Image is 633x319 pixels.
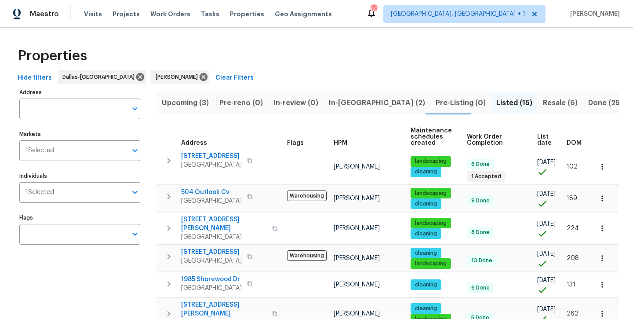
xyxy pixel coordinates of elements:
[287,191,327,201] span: Warehousing
[18,73,52,84] span: Hide filters
[334,225,380,231] span: [PERSON_NAME]
[537,221,556,227] span: [DATE]
[287,140,304,146] span: Flags
[467,134,522,146] span: Work Order Completion
[129,144,141,157] button: Open
[287,250,327,261] span: Warehousing
[58,70,146,84] div: Dallas-[GEOGRAPHIC_DATA]
[273,97,318,109] span: In-review (0)
[537,251,556,257] span: [DATE]
[181,301,267,318] span: [STREET_ADDRESS][PERSON_NAME]
[181,197,242,205] span: [GEOGRAPHIC_DATA]
[181,233,267,242] span: [GEOGRAPHIC_DATA]
[468,197,493,205] span: 9 Done
[567,140,582,146] span: DOM
[181,161,242,169] span: [GEOGRAPHIC_DATA]
[62,73,138,81] span: Dallas-[GEOGRAPHIC_DATA]
[371,5,377,14] div: 60
[156,73,201,81] span: [PERSON_NAME]
[129,186,141,198] button: Open
[162,97,209,109] span: Upcoming (3)
[411,249,440,257] span: cleaning
[334,255,380,261] span: [PERSON_NAME]
[567,311,578,317] span: 262
[411,305,440,312] span: cleaning
[129,228,141,240] button: Open
[468,229,493,236] span: 8 Done
[537,191,556,197] span: [DATE]
[19,90,140,95] label: Address
[14,70,55,86] button: Hide filters
[567,195,577,202] span: 189
[19,173,140,179] label: Individuals
[468,284,493,292] span: 6 Done
[181,140,207,146] span: Address
[30,10,59,18] span: Maestro
[19,215,140,220] label: Flags
[150,10,190,18] span: Work Orders
[411,158,450,165] span: landscaping
[411,281,440,289] span: cleaning
[468,173,505,180] span: 1 Accepted
[334,195,380,202] span: [PERSON_NAME]
[391,10,525,18] span: [GEOGRAPHIC_DATA], [GEOGRAPHIC_DATA] + 1
[129,103,141,115] button: Open
[496,97,532,109] span: Listed (15)
[567,10,620,18] span: [PERSON_NAME]
[543,97,578,109] span: Resale (6)
[567,255,579,261] span: 208
[212,70,257,86] button: Clear Filters
[334,164,380,170] span: [PERSON_NAME]
[84,10,102,18] span: Visits
[468,161,493,168] span: 6 Done
[411,260,450,268] span: landscaping
[275,10,332,18] span: Geo Assignments
[537,277,556,283] span: [DATE]
[201,11,219,17] span: Tasks
[151,70,209,84] div: [PERSON_NAME]
[25,189,54,196] span: 1 Selected
[329,97,425,109] span: In-[GEOGRAPHIC_DATA] (2)
[468,257,496,264] span: 10 Done
[230,10,264,18] span: Properties
[567,282,575,288] span: 131
[567,225,579,231] span: 224
[411,168,440,176] span: cleaning
[181,188,242,197] span: 504 Outlook Cv
[334,282,380,288] span: [PERSON_NAME]
[181,248,242,257] span: [STREET_ADDRESS]
[537,306,556,312] span: [DATE]
[334,140,347,146] span: HPM
[113,10,140,18] span: Projects
[436,97,486,109] span: Pre-Listing (0)
[181,152,242,161] span: [STREET_ADDRESS]
[411,128,452,146] span: Maintenance schedules created
[411,220,450,227] span: landscaping
[181,257,242,265] span: [GEOGRAPHIC_DATA]
[181,275,242,284] span: 1985 Shorewood Dr
[411,190,450,197] span: landscaping
[411,230,440,238] span: cleaning
[181,215,267,233] span: [STREET_ADDRESS][PERSON_NAME]
[537,159,556,165] span: [DATE]
[219,97,263,109] span: Pre-reno (0)
[334,311,380,317] span: [PERSON_NAME]
[411,200,440,208] span: cleaning
[588,97,628,109] span: Done (250)
[537,134,552,146] span: List date
[19,132,140,137] label: Markets
[181,284,242,293] span: [GEOGRAPHIC_DATA]
[567,164,578,170] span: 102
[18,51,87,60] span: Properties
[25,147,54,154] span: 1 Selected
[215,73,254,84] span: Clear Filters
